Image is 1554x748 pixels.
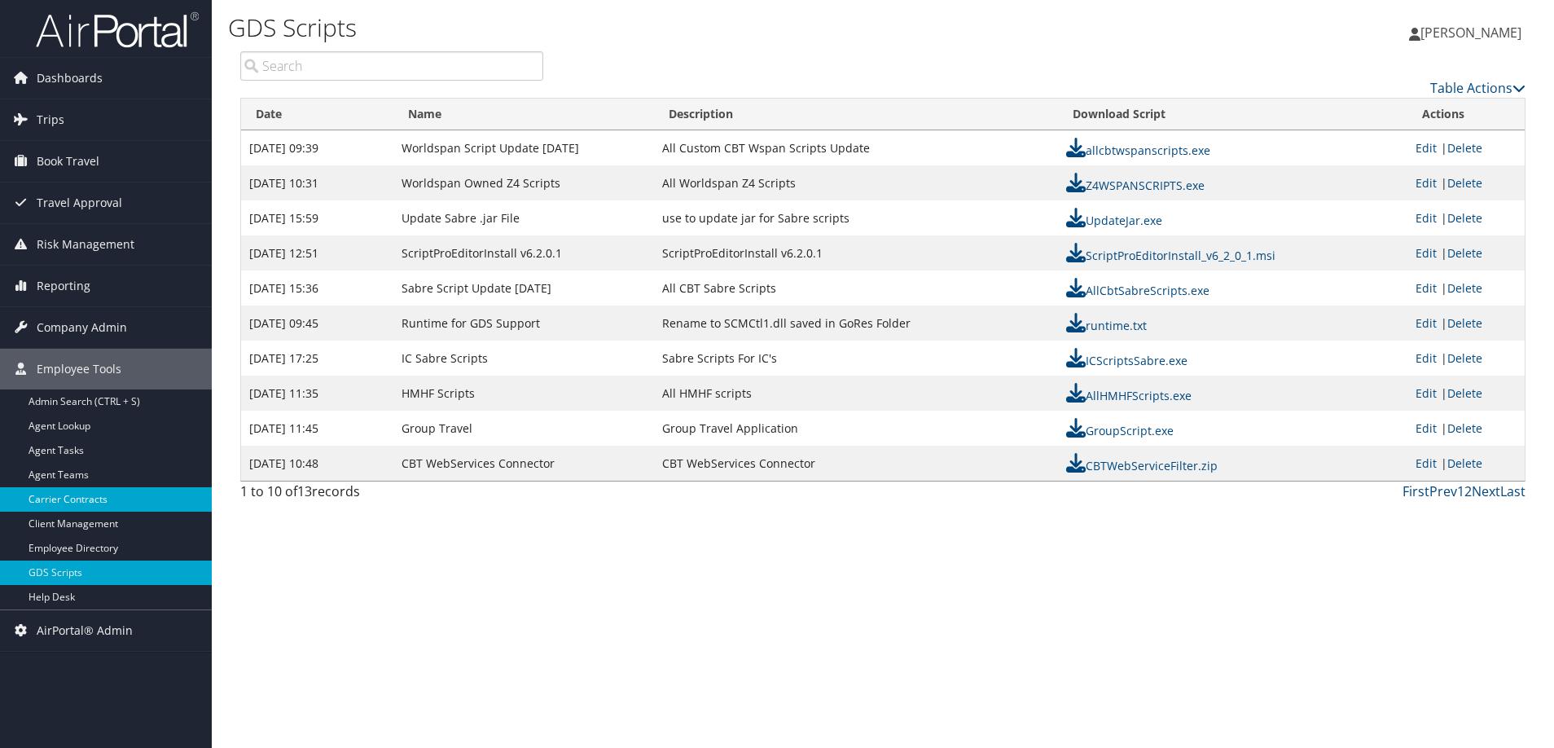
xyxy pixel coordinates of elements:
td: Worldspan Script Update [DATE] [393,130,654,165]
input: Search [240,51,543,81]
td: | [1407,446,1525,481]
td: [DATE] 15:36 [241,271,393,306]
td: | [1407,235,1525,271]
td: Update Sabre .jar File [393,200,654,235]
a: runtime.txt [1066,318,1147,333]
td: All HMHF scripts [654,376,1058,411]
span: Reporting [37,266,90,306]
span: AirPortal® Admin [37,610,133,651]
td: Group Travel Application [654,411,1058,446]
th: Date: activate to sort column ascending [241,99,393,130]
a: Edit [1416,175,1437,191]
span: Dashboards [37,58,103,99]
img: airportal-logo.png [36,11,199,49]
td: CBT WebServices Connector [393,446,654,481]
td: IC Sabre Scripts [393,341,654,376]
a: Z4WSPANSCRIPTS.exe [1066,178,1205,193]
a: Edit [1416,350,1437,366]
a: ICScriptsSabre.exe [1066,353,1187,368]
td: | [1407,341,1525,376]
th: Download Script: activate to sort column ascending [1058,99,1407,130]
td: use to update jar for Sabre scripts [654,200,1058,235]
a: Delete [1447,385,1482,401]
span: Risk Management [37,224,134,265]
td: | [1407,165,1525,200]
a: Delete [1447,210,1482,226]
a: Edit [1416,385,1437,401]
h1: GDS Scripts [228,11,1101,45]
a: 2 [1464,482,1472,500]
td: HMHF Scripts [393,376,654,411]
span: Book Travel [37,141,99,182]
a: AllHMHFScripts.exe [1066,388,1192,403]
a: 1 [1457,482,1464,500]
td: | [1407,306,1525,341]
a: UpdateJar.exe [1066,213,1162,228]
td: [DATE] 15:59 [241,200,393,235]
a: Table Actions [1430,79,1525,97]
a: Delete [1447,420,1482,436]
a: GroupScript.exe [1066,423,1174,438]
td: [DATE] 09:45 [241,306,393,341]
td: All Worldspan Z4 Scripts [654,165,1058,200]
td: | [1407,271,1525,306]
td: | [1407,376,1525,411]
td: All CBT Sabre Scripts [654,271,1058,306]
span: Trips [37,99,64,140]
th: Name: activate to sort column ascending [393,99,654,130]
a: CBTWebServiceFilter.zip [1066,458,1218,473]
a: Edit [1416,420,1437,436]
td: Worldspan Owned Z4 Scripts [393,165,654,200]
td: Rename to SCMCtl1.dll saved in GoRes Folder [654,306,1058,341]
span: 13 [297,482,312,500]
td: ScriptProEditorInstall v6.2.0.1 [393,235,654,271]
td: All Custom CBT Wspan Scripts Update [654,130,1058,165]
a: ScriptProEditorInstall_v6_2_0_1.msi [1066,248,1275,263]
td: [DATE] 17:25 [241,341,393,376]
a: Delete [1447,350,1482,366]
td: ScriptProEditorInstall v6.2.0.1 [654,235,1058,271]
a: Delete [1447,280,1482,296]
th: Description: activate to sort column ascending [654,99,1058,130]
td: CBT WebServices Connector [654,446,1058,481]
td: [DATE] 10:31 [241,165,393,200]
a: Delete [1447,175,1482,191]
a: Edit [1416,280,1437,296]
td: [DATE] 10:48 [241,446,393,481]
a: AllCbtSabreScripts.exe [1066,283,1209,298]
a: Delete [1447,315,1482,331]
td: Runtime for GDS Support [393,306,654,341]
a: Edit [1416,245,1437,261]
a: Prev [1429,482,1457,500]
span: Travel Approval [37,183,122,223]
td: [DATE] 12:51 [241,235,393,271]
div: 1 to 10 of records [240,482,543,509]
td: [DATE] 09:39 [241,130,393,165]
a: Delete [1447,245,1482,261]
a: Delete [1447,455,1482,471]
a: Edit [1416,140,1437,156]
a: Edit [1416,210,1437,226]
a: Edit [1416,315,1437,331]
td: Sabre Scripts For IC's [654,341,1058,376]
a: [PERSON_NAME] [1409,8,1538,57]
a: Last [1500,482,1525,500]
span: Employee Tools [37,349,121,389]
a: First [1403,482,1429,500]
a: allcbtwspanscripts.exe [1066,143,1210,158]
th: Actions [1407,99,1525,130]
td: | [1407,200,1525,235]
td: Sabre Script Update [DATE] [393,271,654,306]
span: Company Admin [37,307,127,348]
td: [DATE] 11:35 [241,376,393,411]
a: Next [1472,482,1500,500]
a: Edit [1416,455,1437,471]
td: [DATE] 11:45 [241,411,393,446]
span: [PERSON_NAME] [1420,24,1521,42]
td: | [1407,411,1525,446]
td: Group Travel [393,411,654,446]
td: | [1407,130,1525,165]
a: Delete [1447,140,1482,156]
